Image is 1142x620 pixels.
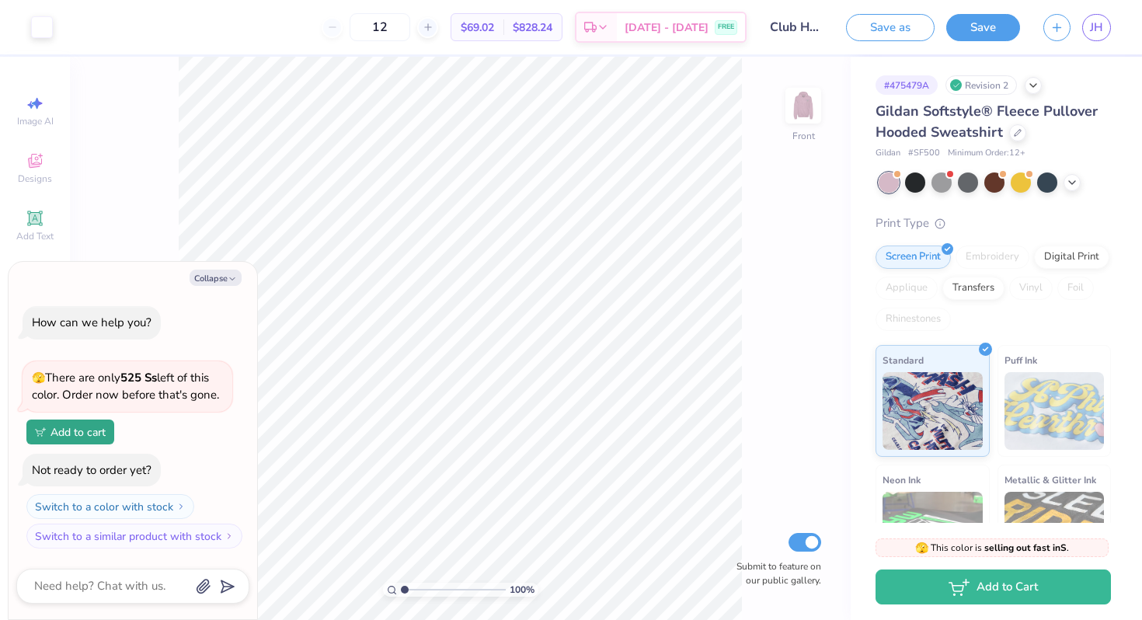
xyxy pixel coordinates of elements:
button: Save [946,14,1020,41]
span: FREE [718,22,734,33]
img: Puff Ink [1004,372,1105,450]
div: # 475479A [876,75,938,95]
label: Submit to feature on our public gallery. [728,559,821,587]
span: There are only left of this color. Order now before that's gone. [32,370,219,403]
input: Untitled Design [758,12,834,43]
span: [DATE] - [DATE] [625,19,709,36]
div: Vinyl [1009,277,1053,300]
span: Designs [18,172,52,185]
span: This color is . [915,541,1069,555]
img: Add to cart [35,427,46,437]
span: 100 % [510,583,534,597]
strong: 525 Ss [120,370,157,385]
div: Digital Print [1034,246,1109,269]
button: Switch to a similar product with stock [26,524,242,549]
div: Applique [876,277,938,300]
span: Neon Ink [883,472,921,488]
img: Switch to a similar product with stock [225,531,234,541]
div: Revision 2 [945,75,1017,95]
button: Switch to a color with stock [26,494,194,519]
strong: selling out fast in S [984,542,1067,554]
div: How can we help you? [32,315,151,330]
div: Embroidery [956,246,1029,269]
div: Transfers [942,277,1004,300]
div: Rhinestones [876,308,951,331]
span: Metallic & Glitter Ink [1004,472,1096,488]
a: JH [1082,14,1111,41]
img: Neon Ink [883,492,983,569]
span: $828.24 [513,19,552,36]
img: Front [788,90,819,121]
div: Front [792,129,815,143]
span: $69.02 [461,19,494,36]
button: Add to Cart [876,569,1111,604]
button: Collapse [190,270,242,286]
img: Metallic & Glitter Ink [1004,492,1105,569]
span: # SF500 [908,147,940,160]
div: Foil [1057,277,1094,300]
div: Print Type [876,214,1111,232]
button: Add to cart [26,420,114,444]
span: Gildan [876,147,900,160]
div: Not ready to order yet? [32,462,151,478]
span: Gildan Softstyle® Fleece Pullover Hooded Sweatshirt [876,102,1098,141]
input: – – [350,13,410,41]
span: 🫣 [32,371,45,385]
span: Image AI [17,115,54,127]
div: Screen Print [876,246,951,269]
span: 🫣 [915,541,928,556]
span: Add Text [16,230,54,242]
span: Standard [883,352,924,368]
button: Save as [846,14,935,41]
span: JH [1090,19,1103,37]
span: Minimum Order: 12 + [948,147,1025,160]
span: Puff Ink [1004,352,1037,368]
img: Switch to a color with stock [176,502,186,511]
img: Standard [883,372,983,450]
